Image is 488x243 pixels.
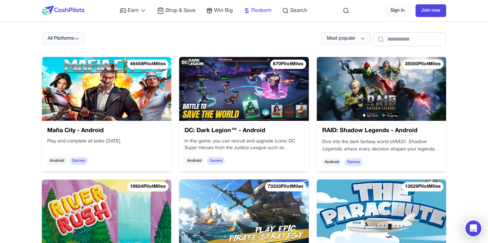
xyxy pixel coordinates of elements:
div: 670 PilotMiles [270,60,306,69]
span: Shop & Save [165,7,195,15]
a: Search [282,7,307,15]
div: 18924 PilotMiles [127,182,169,191]
img: DC: Dark Legion™ - Android [179,57,308,121]
img: RAID: Shadow Legends - Android [317,57,446,121]
span: Redeem [251,7,272,15]
div: 46459 PilotMiles [127,60,169,69]
a: Sign in [385,4,410,17]
div: 35000 PilotMiles [402,60,443,69]
a: Redeem [243,7,272,15]
button: All Platforms [42,32,85,45]
a: Win Big [206,7,233,15]
span: Android [322,158,342,166]
iframe: Intercom live chat [465,220,481,236]
span: Android [47,157,67,165]
em: RAID: Shadow Legends [322,139,427,151]
h3: DC: Dark Legion™ - Android [184,126,303,135]
span: Earn [128,7,139,15]
span: Android [184,157,204,165]
p: Dive into the dark fantasy world of , where every decision shapes your legendary journey. [322,138,441,153]
button: Most popular [321,32,371,45]
span: Most popular [327,35,355,42]
span: All Platforms [48,35,74,42]
span: Games [344,158,363,166]
span: Games [207,157,225,165]
span: Search [290,7,307,15]
img: CashPilots Logo [42,6,84,16]
h3: Mafia City - Android [47,126,166,135]
p: In this game, you can recruit and upgrade iconic DC Super Heroes from the Justice League such as ... [184,138,303,151]
div: 13629 PilotMiles [402,182,443,191]
div: 73333 PilotMiles [265,182,306,191]
span: Win Big [214,7,233,15]
iframe: Intercom live chat discovery launcher [464,219,482,237]
span: Games [69,157,88,165]
div: Play and complete all tasks [DATE]. [47,138,166,151]
h3: RAID: Shadow Legends - Android [322,126,441,135]
a: Earn [120,7,147,15]
img: Mafia City - Android [42,57,171,121]
a: Join now [416,4,446,17]
a: Shop & Save [157,7,195,15]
